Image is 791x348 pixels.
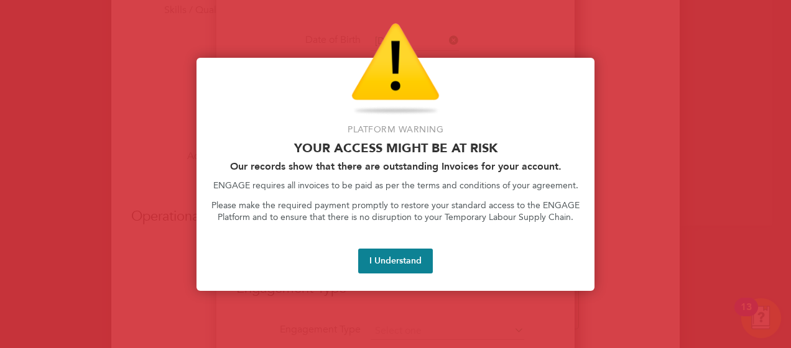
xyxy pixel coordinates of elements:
p: Please make the required payment promptly to restore your standard access to the ENGAGE Platform ... [211,199,580,224]
div: Access At Risk [197,58,594,291]
p: ENGAGE requires all invoices to be paid as per the terms and conditions of your agreement. [211,180,580,192]
button: I Understand [358,249,433,273]
p: Platform Warning [211,124,580,136]
p: Your access might be at risk [211,140,580,155]
img: Warning Icon [351,23,440,116]
h2: Our records show that there are outstanding Invoices for your account. [211,160,580,172]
